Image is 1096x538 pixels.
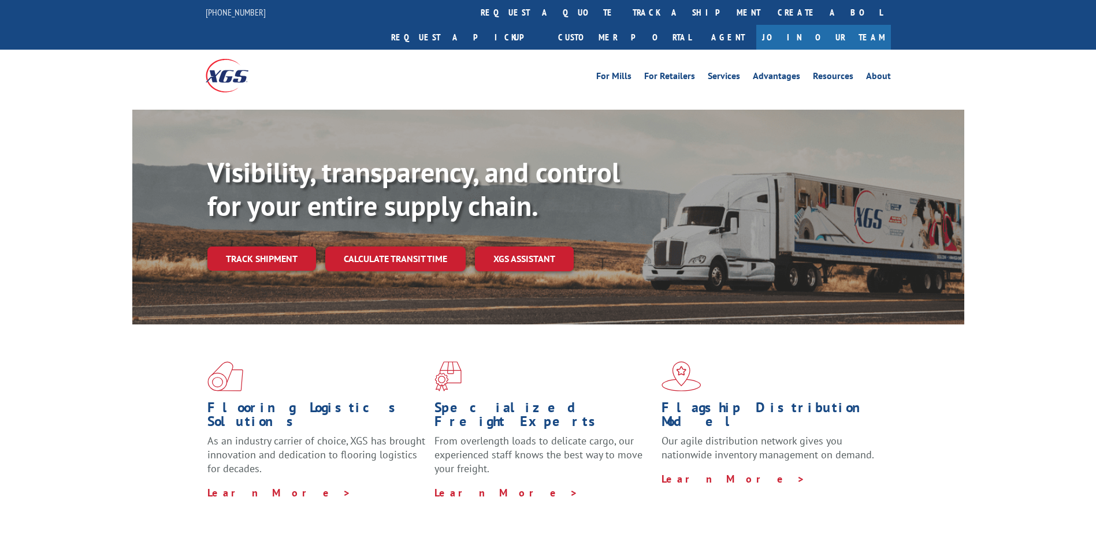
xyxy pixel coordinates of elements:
a: Request a pickup [382,25,549,50]
a: For Mills [596,72,631,84]
a: Learn More > [662,472,805,485]
p: From overlength loads to delicate cargo, our experienced staff knows the best way to move your fr... [434,434,653,485]
a: For Retailers [644,72,695,84]
a: Agent [700,25,756,50]
a: Learn More > [434,486,578,499]
img: xgs-icon-total-supply-chain-intelligence-red [207,361,243,391]
span: Our agile distribution network gives you nationwide inventory management on demand. [662,434,874,461]
a: Calculate transit time [325,246,466,271]
a: Join Our Team [756,25,891,50]
img: xgs-icon-focused-on-flooring-red [434,361,462,391]
h1: Specialized Freight Experts [434,401,653,434]
a: Services [708,72,740,84]
a: [PHONE_NUMBER] [206,6,266,18]
b: Visibility, transparency, and control for your entire supply chain. [207,154,620,223]
a: Track shipment [207,246,316,271]
h1: Flagship Distribution Model [662,401,880,434]
h1: Flooring Logistics Solutions [207,401,426,434]
a: Learn More > [207,486,351,499]
a: XGS ASSISTANT [475,246,574,271]
a: Advantages [753,72,800,84]
a: Resources [813,72,853,84]
a: Customer Portal [549,25,700,50]
img: xgs-icon-flagship-distribution-model-red [662,361,701,391]
span: As an industry carrier of choice, XGS has brought innovation and dedication to flooring logistics... [207,434,425,475]
a: About [866,72,891,84]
